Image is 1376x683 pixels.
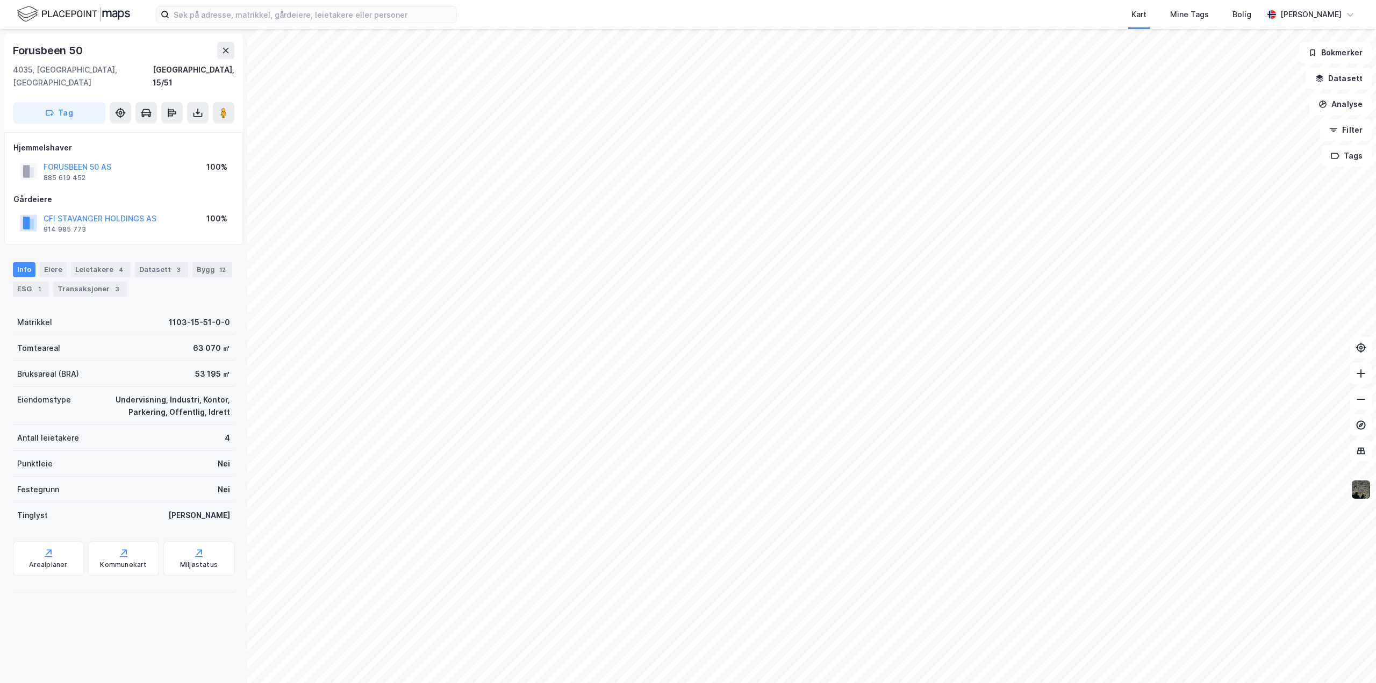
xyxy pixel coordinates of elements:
[17,316,52,329] div: Matrikkel
[17,432,79,444] div: Antall leietakere
[1232,8,1251,21] div: Bolig
[13,141,234,154] div: Hjemmelshaver
[29,560,67,569] div: Arealplaner
[17,368,79,380] div: Bruksareal (BRA)
[17,393,71,406] div: Eiendomstype
[17,457,53,470] div: Punktleie
[71,262,131,277] div: Leietakere
[192,262,232,277] div: Bygg
[218,483,230,496] div: Nei
[169,6,456,23] input: Søk på adresse, matrikkel, gårdeiere, leietakere eller personer
[17,342,60,355] div: Tomteareal
[44,174,85,182] div: 885 619 452
[153,63,234,89] div: [GEOGRAPHIC_DATA], 15/51
[1306,68,1372,89] button: Datasett
[1131,8,1146,21] div: Kart
[1170,8,1209,21] div: Mine Tags
[173,264,184,275] div: 3
[135,262,188,277] div: Datasett
[34,284,45,294] div: 1
[13,193,234,206] div: Gårdeiere
[195,368,230,380] div: 53 195 ㎡
[13,63,153,89] div: 4035, [GEOGRAPHIC_DATA], [GEOGRAPHIC_DATA]
[225,432,230,444] div: 4
[84,393,230,419] div: Undervisning, Industri, Kontor, Parkering, Offentlig, Idrett
[17,5,130,24] img: logo.f888ab2527a4732fd821a326f86c7f29.svg
[13,42,85,59] div: Forusbeen 50
[1322,145,1372,167] button: Tags
[17,483,59,496] div: Festegrunn
[168,509,230,522] div: [PERSON_NAME]
[1280,8,1342,21] div: [PERSON_NAME]
[1309,94,1372,115] button: Analyse
[206,212,227,225] div: 100%
[206,161,227,174] div: 100%
[13,282,49,297] div: ESG
[17,509,48,522] div: Tinglyst
[1351,479,1371,500] img: 9k=
[13,262,35,277] div: Info
[116,264,126,275] div: 4
[53,282,127,297] div: Transaksjoner
[193,342,230,355] div: 63 070 ㎡
[180,560,218,569] div: Miljøstatus
[100,560,147,569] div: Kommunekart
[44,225,86,234] div: 914 985 773
[218,457,230,470] div: Nei
[217,264,228,275] div: 12
[1299,42,1372,63] button: Bokmerker
[112,284,123,294] div: 3
[40,262,67,277] div: Eiere
[13,102,105,124] button: Tag
[1322,631,1376,683] iframe: Chat Widget
[169,316,230,329] div: 1103-15-51-0-0
[1320,119,1372,141] button: Filter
